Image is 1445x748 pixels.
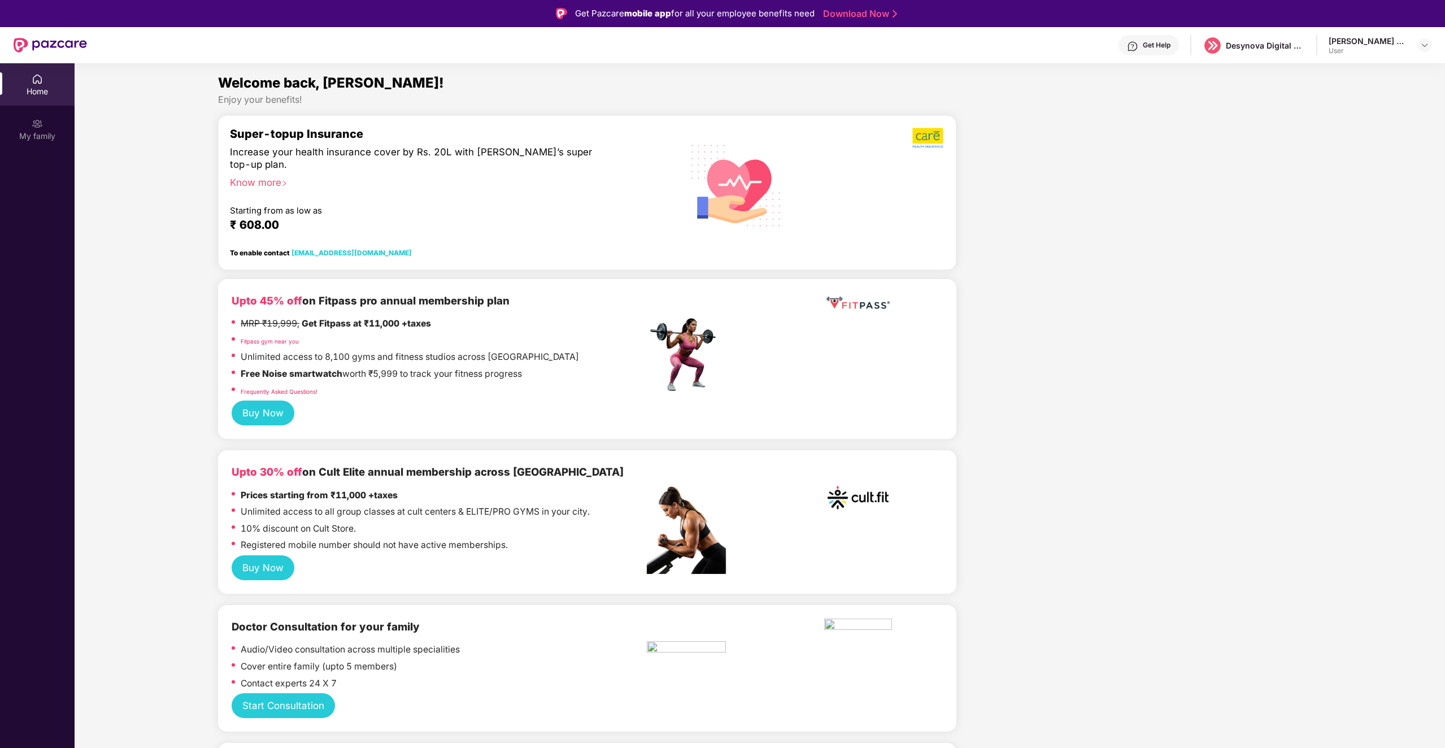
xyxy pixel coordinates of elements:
[218,75,444,91] span: Welcome back, [PERSON_NAME]!
[647,315,726,394] img: fpp.png
[624,8,671,19] strong: mobile app
[647,486,726,574] img: pc2.png
[230,176,640,184] div: Know more
[302,318,431,329] strong: Get Fitpass at ₹11,000 +taxes
[230,249,412,256] div: To enable contact
[912,127,945,149] img: b5dec4f62d2307b9de63beb79f102df3.png
[32,118,43,129] img: svg+xml;base64,PHN2ZyB3aWR0aD0iMjAiIGhlaWdodD0iMjAiIHZpZXdCb3g9IjAgMCAyMCAyMCIgZmlsbD0ibm9uZSIgeG...
[230,206,599,214] div: Starting from as low as
[824,464,892,532] img: cult.png
[291,249,412,257] a: [EMAIL_ADDRESS][DOMAIN_NAME]
[575,7,815,20] div: Get Pazcare for all your employee benefits need
[682,130,790,240] img: svg+xml;base64,PHN2ZyB4bWxucz0iaHR0cDovL3d3dy53My5vcmcvMjAwMC9zdmciIHhtbG5zOnhsaW5rPSJodHRwOi8vd3...
[1127,41,1138,52] img: svg+xml;base64,PHN2ZyBpZD0iSGVscC0zMngzMiIgeG1sbnM9Imh0dHA6Ly93d3cudzMub3JnLzIwMDAvc3ZnIiB3aWR0aD...
[232,693,335,718] button: Start Consultation
[241,660,397,674] p: Cover entire family (upto 5 members)
[823,8,894,20] a: Download Now
[232,555,294,580] button: Buy Now
[824,293,892,314] img: fppp.png
[232,294,302,307] b: Upto 45% off
[230,218,636,232] div: ₹ 608.00
[241,318,299,329] del: MRP ₹19,999,
[241,388,317,395] a: Frequently Asked Questions!
[1329,36,1408,46] div: [PERSON_NAME] Bhai [PERSON_NAME]
[824,619,892,633] img: ekin.png
[241,505,590,519] p: Unlimited access to all group classes at cult centers & ELITE/PRO GYMS in your city.
[232,466,624,479] b: on Cult Elite annual membership across [GEOGRAPHIC_DATA]
[232,466,302,479] b: Upto 30% off
[14,38,87,53] img: New Pazcare Logo
[32,73,43,85] img: svg+xml;base64,PHN2ZyBpZD0iSG9tZSIgeG1sbnM9Imh0dHA6Ly93d3cudzMub3JnLzIwMDAvc3ZnIiB3aWR0aD0iMjAiIG...
[241,338,299,345] a: Fitpass gym near you
[1329,46,1408,55] div: User
[232,620,420,633] b: Doctor Consultation for your family
[241,367,522,381] p: worth ₹5,999 to track your fitness progress
[230,127,647,141] div: Super-topup Insurance
[241,538,508,553] p: Registered mobile number should not have active memberships.
[232,294,510,307] b: on Fitpass pro annual membership plan
[1226,40,1305,51] div: Desynova Digital private limited
[241,677,337,691] p: Contact experts 24 X 7
[281,180,288,186] span: right
[1420,41,1429,50] img: svg+xml;base64,PHN2ZyBpZD0iRHJvcGRvd24tMzJ4MzIiIHhtbG5zPSJodHRwOi8vd3d3LnczLm9yZy8yMDAwL3N2ZyIgd2...
[893,8,897,20] img: Stroke
[241,368,342,379] strong: Free Noise smartwatch
[230,146,598,171] div: Increase your health insurance cover by Rs. 20L with [PERSON_NAME]’s super top-up plan.
[241,490,398,501] strong: Prices starting from ₹11,000 +taxes
[647,641,726,656] img: hcp.png
[241,522,356,536] p: 10% discount on Cult Store.
[1204,37,1221,54] img: logo%20(5).png
[241,643,460,657] p: Audio/Video consultation across multiple specialities
[556,8,567,19] img: Logo
[241,350,579,364] p: Unlimited access to 8,100 gyms and fitness studios across [GEOGRAPHIC_DATA]
[232,401,294,425] button: Buy Now
[218,94,1301,106] div: Enjoy your benefits!
[1143,41,1170,50] div: Get Help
